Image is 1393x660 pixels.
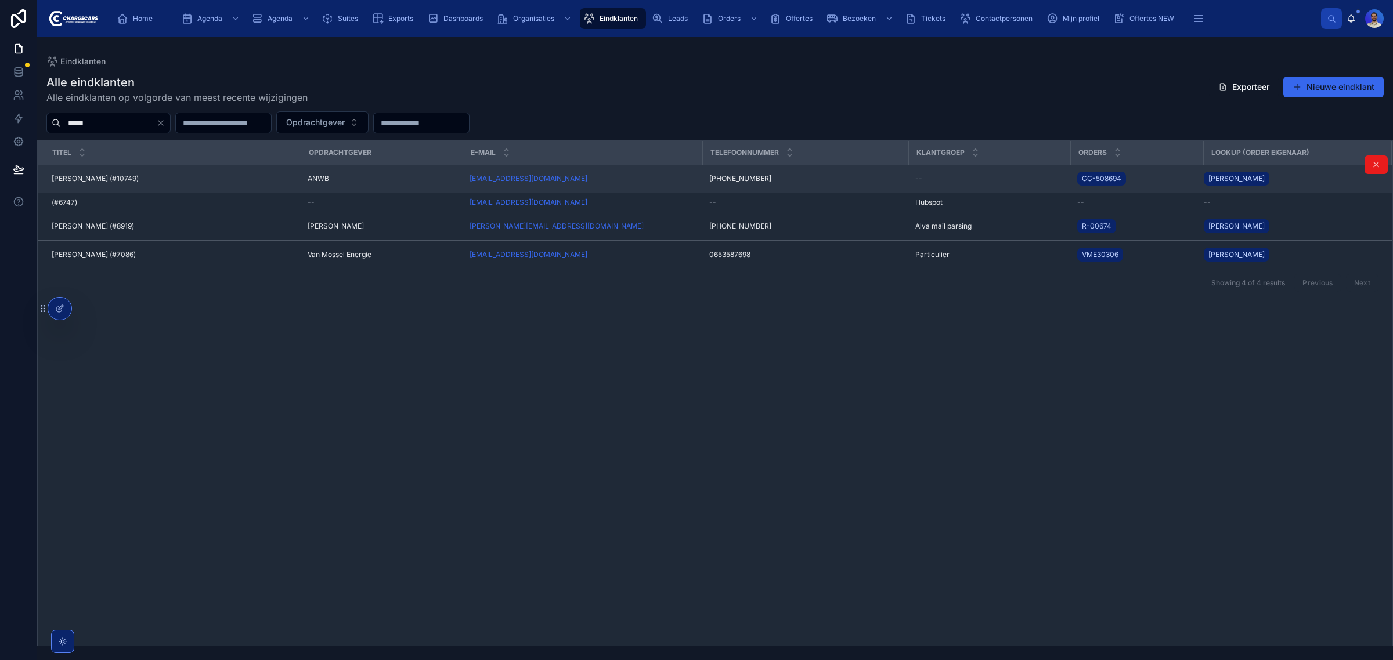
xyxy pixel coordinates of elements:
[52,174,139,183] span: [PERSON_NAME] (#10749)
[52,222,134,231] span: [PERSON_NAME] (#8919)
[113,8,161,29] a: Home
[766,8,821,29] a: Offertes
[1043,8,1107,29] a: Mijn profiel
[470,174,695,183] a: [EMAIL_ADDRESS][DOMAIN_NAME]
[1204,198,1377,207] a: --
[52,198,294,207] a: (#6747)
[443,14,483,23] span: Dashboards
[156,118,170,128] button: Clear
[46,9,98,28] img: App logo
[915,250,1063,259] a: Particulier
[709,222,901,231] a: [PHONE_NUMBER]
[46,74,308,90] h1: Alle eindklanten
[916,148,965,157] span: Klantgroep
[709,250,750,259] span: 0653587698
[513,14,554,23] span: Organisaties
[107,6,1321,31] div: scrollable content
[424,8,491,29] a: Dashboards
[921,14,945,23] span: Tickets
[308,174,456,183] a: ANWB
[1209,77,1279,97] button: Exporteer
[470,174,587,183] a: [EMAIL_ADDRESS][DOMAIN_NAME]
[52,198,77,207] span: (#6747)
[308,222,364,231] span: [PERSON_NAME]
[901,8,954,29] a: Tickets
[1063,14,1099,23] span: Mijn profiel
[915,222,1063,231] a: Alva mail parsing
[46,56,106,67] a: Eindklanten
[308,222,456,231] a: [PERSON_NAME]
[1077,245,1196,264] a: VME30306
[709,198,901,207] a: --
[1204,248,1269,262] a: [PERSON_NAME]
[178,8,246,29] a: Agenda
[1204,219,1269,233] a: [PERSON_NAME]
[52,222,294,231] a: [PERSON_NAME] (#8919)
[1211,278,1285,288] span: Showing 4 of 4 results
[1283,77,1384,97] button: Nieuwe eindklant
[1082,222,1111,231] span: R-00674
[1078,148,1107,157] span: Orders
[470,250,587,259] a: [EMAIL_ADDRESS][DOMAIN_NAME]
[1208,174,1265,183] span: [PERSON_NAME]
[470,222,695,231] a: [PERSON_NAME][EMAIL_ADDRESS][DOMAIN_NAME]
[710,148,779,157] span: Telefoonnummer
[197,14,222,23] span: Agenda
[1110,8,1182,29] a: Offertes NEW
[1077,198,1084,207] span: --
[248,8,316,29] a: Agenda
[308,250,456,259] a: Van Mossel Energie
[52,250,136,259] span: [PERSON_NAME] (#7086)
[915,198,1063,207] a: Hubspot
[915,222,972,231] span: Alva mail parsing
[915,174,1063,183] a: --
[46,90,308,104] span: Alle eindklanten op volgorde van meest recente wijzigingen
[786,14,813,23] span: Offertes
[308,198,315,207] span: --
[668,14,688,23] span: Leads
[1208,222,1265,231] span: [PERSON_NAME]
[956,8,1041,29] a: Contactpersonen
[823,8,899,29] a: Bezoeken
[471,148,496,157] span: E-mail
[1129,14,1174,23] span: Offertes NEW
[309,148,371,157] span: Opdrachtgever
[1211,148,1309,157] span: Lookup (order eigenaar)
[718,14,741,23] span: Orders
[1208,250,1265,259] span: [PERSON_NAME]
[1082,250,1118,259] span: VME30306
[470,198,587,207] a: [EMAIL_ADDRESS][DOMAIN_NAME]
[308,174,329,183] span: ANWB
[308,198,456,207] a: --
[698,8,764,29] a: Orders
[915,250,950,259] span: Particulier
[493,8,578,29] a: Organisaties
[60,56,106,67] span: Eindklanten
[709,174,901,183] a: [PHONE_NUMBER]
[338,14,358,23] span: Suites
[318,8,366,29] a: Suites
[388,14,413,23] span: Exports
[915,198,943,207] span: Hubspot
[709,222,771,231] span: [PHONE_NUMBER]
[915,174,922,183] span: --
[133,14,153,23] span: Home
[470,222,644,231] a: [PERSON_NAME][EMAIL_ADDRESS][DOMAIN_NAME]
[1077,198,1196,207] a: --
[1204,245,1377,264] a: [PERSON_NAME]
[580,8,646,29] a: Eindklanten
[1077,172,1126,186] a: CC-508694
[268,14,293,23] span: Agenda
[52,174,294,183] a: [PERSON_NAME] (#10749)
[369,8,421,29] a: Exports
[276,111,369,133] button: Select Button
[470,250,695,259] a: [EMAIL_ADDRESS][DOMAIN_NAME]
[52,148,71,157] span: Titel
[1204,198,1211,207] span: --
[1077,219,1116,233] a: R-00674
[1077,248,1123,262] a: VME30306
[1204,169,1377,188] a: [PERSON_NAME]
[709,174,771,183] span: [PHONE_NUMBER]
[1077,217,1196,235] a: R-00674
